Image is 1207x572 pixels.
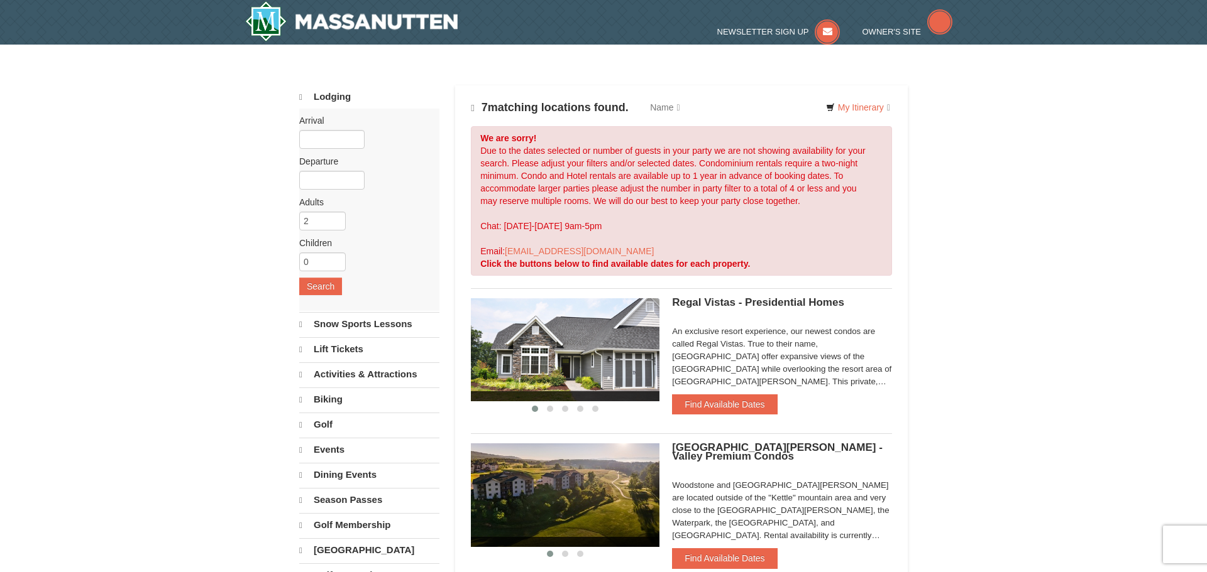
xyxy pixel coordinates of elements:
[672,296,844,308] span: Regal Vistas - Presidential Homes
[863,27,953,36] a: Owner's Site
[299,463,439,487] a: Dining Events
[480,259,750,269] strong: Click the buttons below to find available dates for each property.
[245,1,458,41] img: Massanutten Resort Logo
[299,114,430,127] label: Arrival
[717,27,809,36] span: Newsletter Sign Up
[299,438,439,461] a: Events
[245,1,458,41] a: Massanutten Resort
[299,387,439,411] a: Biking
[299,196,430,208] label: Adults
[299,538,439,562] a: [GEOGRAPHIC_DATA]
[672,325,892,388] div: An exclusive resort experience, our newest condos are called Regal Vistas. True to their name, [G...
[299,337,439,361] a: Lift Tickets
[505,246,654,256] a: [EMAIL_ADDRESS][DOMAIN_NAME]
[818,98,898,117] a: My Itinerary
[299,278,342,295] button: Search
[672,441,883,462] span: [GEOGRAPHIC_DATA][PERSON_NAME] - Valley Premium Condos
[299,362,439,386] a: Activities & Attractions
[641,95,689,120] a: Name
[672,394,777,414] button: Find Available Dates
[299,85,439,109] a: Lodging
[299,312,439,336] a: Snow Sports Lessons
[480,133,536,143] strong: We are sorry!
[863,27,922,36] span: Owner's Site
[717,27,840,36] a: Newsletter Sign Up
[299,413,439,436] a: Golf
[672,548,777,568] button: Find Available Dates
[299,155,430,168] label: Departure
[299,488,439,512] a: Season Passes
[471,126,892,276] div: Due to the dates selected or number of guests in your party we are not showing availability for y...
[672,479,892,542] div: Woodstone and [GEOGRAPHIC_DATA][PERSON_NAME] are located outside of the "Kettle" mountain area an...
[299,513,439,537] a: Golf Membership
[299,237,430,249] label: Children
